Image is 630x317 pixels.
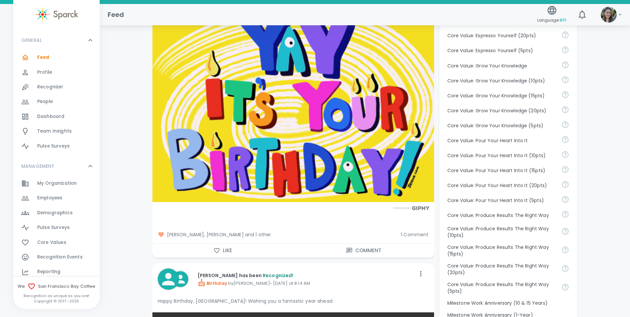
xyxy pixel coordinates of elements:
svg: Come to work to make a difference in your own way [561,165,569,173]
svg: Find success working together and doing the right thing [561,227,569,235]
a: Core Values [13,235,100,250]
span: Recognized! [263,272,294,279]
svg: Come to work to make a difference in your own way [561,195,569,203]
div: GENERAL [13,50,100,156]
h1: Feed [108,9,124,20]
p: Core Value: Pour Your Heart Into It (5pts) [447,197,556,204]
p: Core Value: Pour Your Heart Into It (15pts) [447,167,556,174]
p: Core Value: Grow Your Knowledge (20pts) [447,107,556,114]
button: Comment [293,244,434,258]
span: [PERSON_NAME], [PERSON_NAME] and 1 other [158,231,396,238]
span: Dashboard [37,113,64,120]
span: Recognition Events [37,254,83,261]
a: Dashboard [13,109,100,124]
p: [PERSON_NAME] has been [198,272,415,279]
a: Profile [13,65,100,80]
a: Pulse Surveys [13,220,100,235]
img: Picture of Mackenzie [601,7,617,23]
p: GENERAL [21,37,42,44]
span: Recognize! [37,84,63,90]
img: Powered by GIPHY [392,206,431,210]
a: Recognize! [13,80,100,94]
p: Core Value: Pour Your Heart Into It (10pts) [447,152,556,159]
span: Birthday [198,280,227,286]
span: Reporting [37,268,60,275]
span: Profile [37,69,52,76]
svg: Find success working together and doing the right thing [561,246,569,254]
a: Team Insights [13,124,100,139]
svg: Follow your curiosity and learn together [561,106,569,114]
p: MANAGEMENT [21,163,55,169]
div: MANAGEMENT [13,156,100,176]
a: Pulse Surveys [13,139,100,154]
span: Pulse Surveys [37,224,70,231]
span: My Organization [37,180,77,187]
span: Feed [37,54,49,61]
p: Core Value: Produce Results The Right Way [447,212,556,219]
p: Recognition as unique as you are! [13,293,100,298]
p: Core Value: Grow Your Knowledge (15pts) [447,92,556,99]
p: Core Value: Grow Your Knowledge [447,62,556,69]
span: Employees [37,195,62,201]
p: by [PERSON_NAME] • [DATE] at 8:14 AM [198,279,415,287]
a: People [13,94,100,109]
p: Core Value: Produce Results The Right Way (10pts) [447,225,556,239]
p: Happy Birthday, [GEOGRAPHIC_DATA]! Wishing you a fantastic year ahead. [158,298,429,304]
a: Recognition Events [13,250,100,264]
svg: Follow your curiosity and learn together [561,91,569,99]
a: Demographics [13,206,100,220]
svg: Come to work to make a difference in your own way [561,151,569,158]
svg: Share your voice and your ideas [561,31,569,39]
p: Core Value: Espresso Yourself (5pts) [447,47,556,54]
svg: Find success working together and doing the right thing [561,210,569,218]
a: My Organization [13,176,100,191]
p: Core Value: Grow Your Knowledge (5pts) [447,122,556,129]
a: Feed [13,50,100,65]
svg: Follow your curiosity and learn together [561,61,569,69]
a: Reporting [13,264,100,279]
svg: Follow your curiosity and learn together [561,121,569,129]
svg: Find success working together and doing the right thing [561,283,569,291]
span: en [560,16,566,24]
p: Milestone Work Anniversary (10 & 15 Years) [447,300,570,306]
span: Language: [537,16,566,25]
svg: Share your voice and your ideas [561,46,569,54]
p: Core Value: Produce Results The Right Way (20pts) [447,263,556,276]
span: Team Insights [37,128,72,135]
p: Core Value: Espresso Yourself (20pts) [447,32,556,39]
p: Core Value: Grow Your Knowledge (10pts) [447,77,556,84]
p: Core Value: Produce Results The Right Way (15pts) [447,244,556,257]
span: 1 Comment [401,231,428,238]
p: Core Value: Pour Your Heart Into It (20pts) [447,182,556,189]
p: Copyright © 2017 - 2025 [13,298,100,304]
span: Pulse Surveys [37,143,70,150]
svg: Come to work to make a difference in your own way [561,180,569,188]
div: GENERAL [13,30,100,50]
svg: Follow your curiosity and learn together [561,76,569,84]
span: Core Values [37,239,66,246]
p: Core Value: Pour Your Heart Into It [447,137,556,144]
a: Employees [13,191,100,205]
svg: Come to work to make a difference in your own way [561,136,569,144]
button: Language:en [535,3,569,27]
img: Sparck logo [35,7,78,22]
button: Like [152,244,293,258]
span: Demographics [37,210,73,216]
svg: Find success working together and doing the right thing [561,264,569,272]
p: Core Value: Produce Results The Right Way (5pts) [447,281,556,294]
a: Sparck logo [13,7,100,22]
